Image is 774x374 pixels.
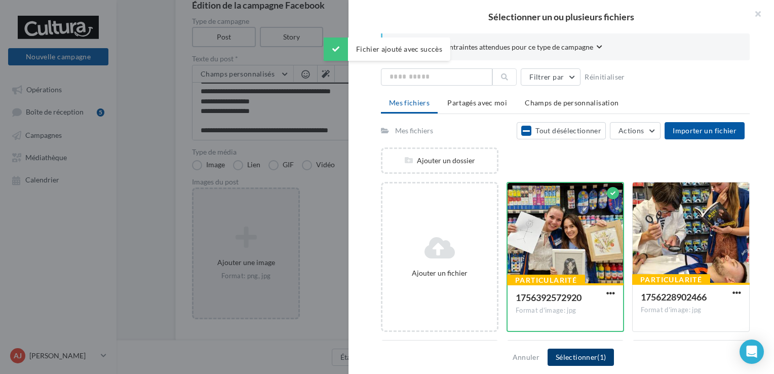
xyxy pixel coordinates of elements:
button: Consulter les contraintes attendues pour ce type de campagne [399,42,602,54]
span: Partagés avec moi [447,98,507,107]
span: 1756228902466 [641,291,707,303]
span: Mes fichiers [389,98,430,107]
div: Particularité [507,275,585,286]
button: Sélectionner(1) [548,349,614,366]
div: Particularité [632,274,710,285]
div: Ajouter un dossier [382,156,497,166]
button: Annuler [509,351,544,363]
div: Open Intercom Messenger [740,340,764,364]
button: Filtrer par [521,68,580,86]
h2: Sélectionner un ou plusieurs fichiers [365,12,758,21]
div: Ajouter un fichier [386,268,493,278]
span: Importer un fichier [673,126,737,135]
span: (1) [597,353,606,361]
span: Consulter les contraintes attendues pour ce type de campagne [399,42,593,52]
button: Réinitialiser [580,71,629,83]
button: Actions [610,122,661,139]
div: Fichier ajouté avec succès [324,38,450,61]
div: Format d'image: jpg [516,306,615,315]
div: Format d'image: jpg [641,306,741,315]
div: Mes fichiers [395,126,433,136]
span: Champs de personnalisation [525,98,618,107]
span: Actions [618,126,644,135]
button: Importer un fichier [665,122,745,139]
span: 1756392572920 [516,292,582,303]
button: Tout désélectionner [517,122,606,139]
